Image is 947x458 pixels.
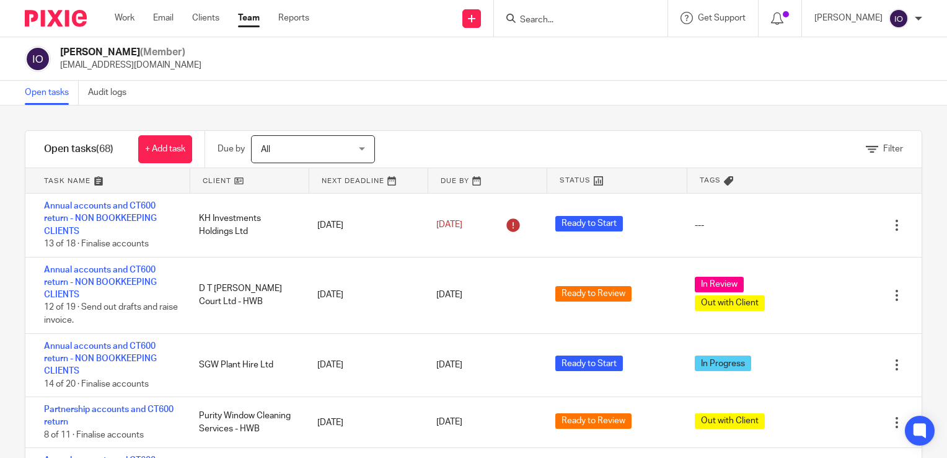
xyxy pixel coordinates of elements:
a: Reports [278,12,309,24]
a: Clients [192,12,219,24]
span: Out with Client [695,295,765,311]
a: Team [238,12,260,24]
span: Ready to Start [555,356,623,371]
div: SGW Plant Hire Ltd [187,352,306,377]
a: Work [115,12,134,24]
span: (68) [96,144,113,154]
span: [DATE] [436,221,462,230]
a: Partnership accounts and CT600 return [44,405,174,426]
input: Search [519,15,630,26]
div: --- [695,219,704,231]
span: [DATE] [436,418,462,427]
img: svg%3E [25,46,51,72]
span: (Member) [140,47,185,57]
span: Get Support [698,14,746,22]
span: 13 of 18 · Finalise accounts [44,240,149,248]
span: 8 of 11 · Finalise accounts [44,431,144,439]
a: Annual accounts and CT600 return - NON BOOKKEEPING CLIENTS [44,342,157,376]
a: Open tasks [25,81,79,105]
h1: Open tasks [44,143,113,156]
div: D T [PERSON_NAME] Court Ltd - HWB [187,276,306,314]
a: + Add task [138,135,192,163]
a: Audit logs [88,81,136,105]
div: [DATE] [305,282,424,307]
span: Out with Client [695,413,765,429]
span: Filter [883,145,903,153]
span: [DATE] [436,361,462,369]
div: [DATE] [305,352,424,377]
div: [DATE] [305,213,424,238]
h2: [PERSON_NAME] [60,46,201,59]
img: Pixie [25,10,87,27]
span: All [261,145,270,154]
a: Email [153,12,174,24]
span: Ready to Start [555,216,623,231]
span: 12 of 19 · Send out drafts and raise invoice. [44,303,178,325]
span: 14 of 20 · Finalise accounts [44,380,149,388]
p: [PERSON_NAME] [814,12,883,24]
span: [DATE] [436,291,462,300]
p: [EMAIL_ADDRESS][DOMAIN_NAME] [60,59,201,71]
a: Annual accounts and CT600 return - NON BOOKKEEPING CLIENTS [44,202,157,236]
p: Due by [218,143,245,155]
span: Ready to Review [555,413,632,429]
img: svg%3E [889,9,909,29]
div: Purity Window Cleaning Services - HWB [187,403,306,441]
a: Annual accounts and CT600 return - NON BOOKKEEPING CLIENTS [44,266,157,300]
span: In Review [695,277,744,292]
span: Status [560,175,591,186]
div: [DATE] [305,410,424,435]
span: In Progress [695,356,751,371]
div: KH Investments Holdings Ltd [187,206,306,244]
span: Tags [700,175,721,186]
span: Ready to Review [555,286,632,302]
